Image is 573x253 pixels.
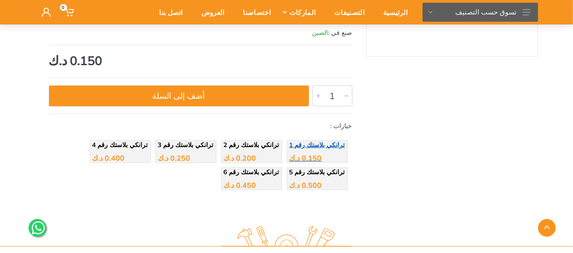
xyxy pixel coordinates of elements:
span: ترانكي بلاستك رقم 4 [92,141,148,149]
div: الرئيسية [371,3,414,22]
a: ترانكي بلاستك رقم 1 0.150 د.ك [287,140,348,163]
span: ترانكي بلاستك رقم 2 [224,141,279,149]
a: ترانكي بلاستك رقم 2 0.200 د.ك [221,140,282,163]
button: أضف إلى السلة [49,86,309,106]
div: 0.450 د.ك [224,181,256,189]
img: royal.tools Logo [221,226,352,251]
button: تسوق حسب التصنيف [423,3,538,22]
div: صنع في : [49,28,352,38]
a: ترانكي بلاستك رقم 4 0.400 د.ك [90,140,151,163]
div: 0.250 د.ك [158,154,191,162]
span: ترانكي بلاستك رقم 6 [224,168,279,176]
div: اختصاصنا [231,3,277,22]
div: 0.150 د.ك [49,54,352,67]
div: 0.200 د.ك [224,154,256,162]
div: 0.500 د.ك [289,181,322,189]
span: ترانكي بلاستك رقم 1 [289,141,345,149]
div: التصنيفات [322,3,371,22]
span: ترانكي بلاستك رقم 5 [289,168,345,176]
div: 0.400 د.ك [92,154,125,162]
a: ترانكي بلاستك رقم 6 0.450 د.ك [221,167,282,190]
div: العروض [189,3,231,22]
div: 0.150 د.ك [289,154,322,162]
span: ترانكي بلاستك رقم 3 [158,141,214,149]
div: اتصل بنا [147,3,189,22]
span: 0 [60,4,67,11]
a: ترانكي بلاستك رقم 5 0.500 د.ك [287,167,348,190]
span: الصين [313,29,328,37]
a: ترانكي بلاستك رقم 3 0.250 د.ك [155,140,217,163]
div: الماركات [277,3,322,22]
div: خيارات : [49,121,352,195]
